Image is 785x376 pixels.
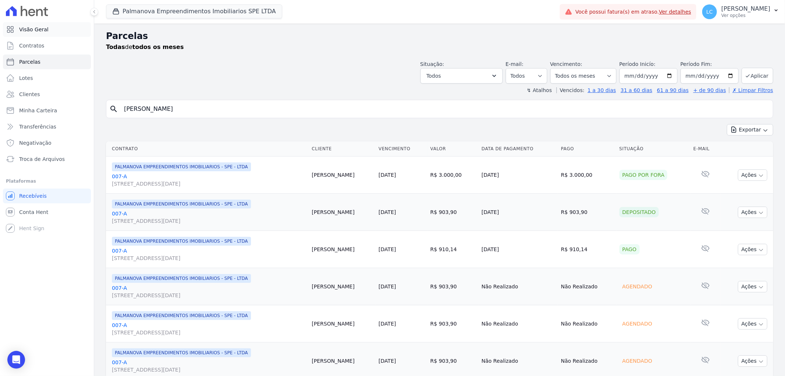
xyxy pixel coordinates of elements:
[3,71,91,85] a: Lotes
[112,254,306,262] span: [STREET_ADDRESS][DATE]
[427,71,441,80] span: Todos
[112,180,306,187] span: [STREET_ADDRESS][DATE]
[109,105,118,113] i: search
[420,68,503,84] button: Todos
[6,177,88,186] div: Plataformas
[619,61,655,67] label: Período Inicío:
[738,169,767,181] button: Ações
[112,292,306,299] span: [STREET_ADDRESS][DATE]
[558,157,616,194] td: R$ 3.000,00
[556,87,584,93] label: Vencidos:
[3,38,91,53] a: Contratos
[657,87,689,93] a: 61 a 90 dias
[558,141,616,157] th: Pago
[738,318,767,330] button: Ações
[309,157,376,194] td: [PERSON_NAME]
[706,9,713,14] span: LC
[3,119,91,134] a: Transferências
[427,157,478,194] td: R$ 3.000,00
[619,170,668,180] div: Pago por fora
[619,207,659,217] div: Depositado
[478,157,558,194] td: [DATE]
[727,124,773,136] button: Exportar
[620,87,652,93] a: 31 a 60 dias
[132,43,184,50] strong: todos os meses
[427,305,478,342] td: R$ 903,90
[112,217,306,225] span: [STREET_ADDRESS][DATE]
[376,141,428,157] th: Vencimento
[427,141,478,157] th: Valor
[379,209,396,215] a: [DATE]
[659,9,692,15] a: Ver detalhes
[558,305,616,342] td: Não Realizado
[550,61,582,67] label: Vencimento:
[309,231,376,268] td: [PERSON_NAME]
[3,152,91,166] a: Troca de Arquivos
[112,329,306,336] span: [STREET_ADDRESS][DATE]
[3,136,91,150] a: Negativação
[106,4,282,18] button: Palmanova Empreendimentos Imobiliarios SPE LTDA
[19,208,48,216] span: Conta Hent
[558,268,616,305] td: Não Realizado
[3,189,91,203] a: Recebíveis
[112,348,251,357] span: PALMANOVA EMPREENDIMENTOS IMOBILIARIOS - SPE - LTDA
[19,42,44,49] span: Contratos
[558,194,616,231] td: R$ 903,90
[3,22,91,37] a: Visão Geral
[379,358,396,364] a: [DATE]
[19,107,57,114] span: Minha Carteira
[3,55,91,69] a: Parcelas
[112,237,251,246] span: PALMANOVA EMPREENDIMENTOS IMOBILIARIOS - SPE - LTDA
[112,321,306,336] a: 007-A[STREET_ADDRESS][DATE]
[3,87,91,102] a: Clientes
[478,194,558,231] td: [DATE]
[693,87,726,93] a: + de 90 dias
[721,5,770,13] p: [PERSON_NAME]
[106,29,773,43] h2: Parcelas
[680,60,739,68] label: Período Fim:
[112,173,306,187] a: 007-A[STREET_ADDRESS][DATE]
[379,172,396,178] a: [DATE]
[478,305,558,342] td: Não Realizado
[19,123,56,130] span: Transferências
[7,351,25,369] div: Open Intercom Messenger
[729,87,773,93] a: ✗ Limpar Filtros
[379,246,396,252] a: [DATE]
[309,194,376,231] td: [PERSON_NAME]
[379,284,396,289] a: [DATE]
[478,141,558,157] th: Data de Pagamento
[738,244,767,255] button: Ações
[588,87,616,93] a: 1 a 30 dias
[309,268,376,305] td: [PERSON_NAME]
[106,141,309,157] th: Contrato
[619,319,655,329] div: Agendado
[19,74,33,82] span: Lotes
[506,61,524,67] label: E-mail:
[478,231,558,268] td: [DATE]
[106,43,184,52] p: de
[112,311,251,320] span: PALMANOVA EMPREENDIMENTOS IMOBILIARIOS - SPE - LTDA
[19,26,49,33] span: Visão Geral
[19,91,40,98] span: Clientes
[696,1,785,22] button: LC [PERSON_NAME] Ver opções
[112,162,251,171] span: PALMANOVA EMPREENDIMENTOS IMOBILIARIOS - SPE - LTDA
[19,139,52,147] span: Negativação
[427,194,478,231] td: R$ 903,90
[527,87,552,93] label: ↯ Atalhos
[379,321,396,327] a: [DATE]
[427,268,478,305] td: R$ 903,90
[742,68,773,84] button: Aplicar
[3,205,91,219] a: Conta Hent
[721,13,770,18] p: Ver opções
[3,103,91,118] a: Minha Carteira
[309,305,376,342] td: [PERSON_NAME]
[427,231,478,268] td: R$ 910,14
[112,359,306,373] a: 007-A[STREET_ADDRESS][DATE]
[106,43,125,50] strong: Todas
[619,244,640,254] div: Pago
[19,155,65,163] span: Troca de Arquivos
[19,58,40,66] span: Parcelas
[738,355,767,367] button: Ações
[558,231,616,268] td: R$ 910,14
[619,281,655,292] div: Agendado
